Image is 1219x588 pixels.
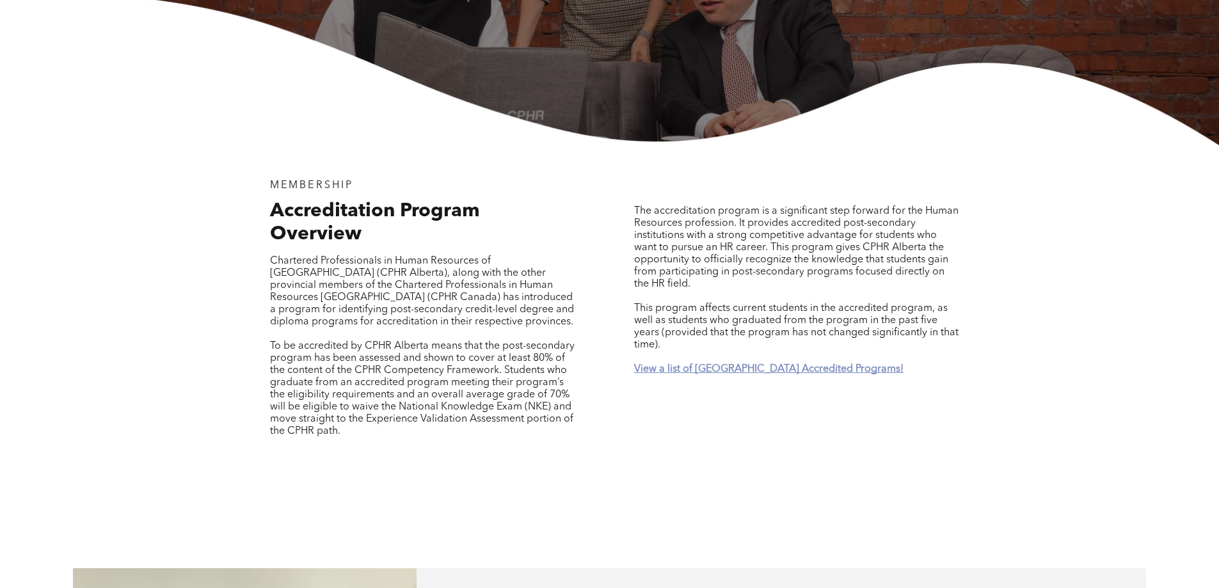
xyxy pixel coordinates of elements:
span: Accreditation Program Overview [270,202,480,244]
span: The accreditation program is a significant step forward for the Human Resources profession. It pr... [634,206,959,289]
span: This program affects current students in the accredited program, as well as students who graduate... [634,303,959,350]
span: MEMBERSHIP [270,180,354,191]
a: View a list of [GEOGRAPHIC_DATA] Accredited Programs! [634,364,904,374]
span: To be accredited by CPHR Alberta means that the post-secondary program has been assessed and show... [270,341,575,436]
span: Chartered Professionals in Human Resources of [GEOGRAPHIC_DATA] (CPHR Alberta), along with the ot... [270,256,574,327]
